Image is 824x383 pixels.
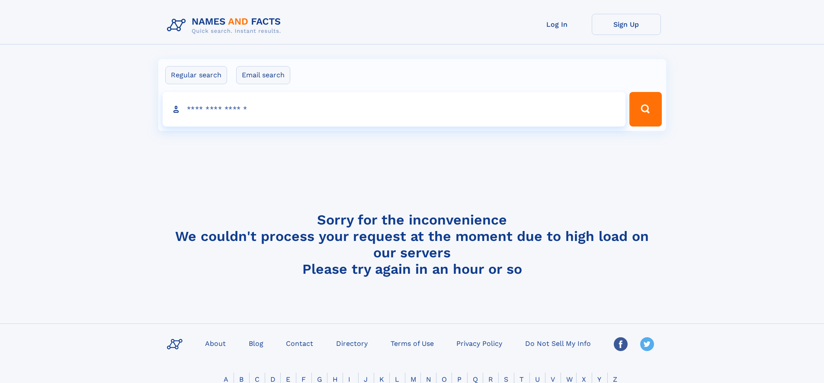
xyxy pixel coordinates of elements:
a: Terms of Use [387,337,437,349]
img: Logo Names and Facts [164,14,288,37]
label: Regular search [165,66,227,84]
a: Do Not Sell My Info [522,337,594,349]
label: Email search [236,66,290,84]
img: Twitter [640,337,654,351]
a: Contact [282,337,317,349]
a: Log In [523,14,592,35]
h4: Sorry for the inconvenience We couldn't process your request at the moment due to high load on ou... [164,212,661,277]
img: Facebook [614,337,628,351]
button: Search Button [629,92,661,127]
a: Directory [333,337,371,349]
a: Blog [245,337,267,349]
a: Privacy Policy [453,337,506,349]
a: About [202,337,229,349]
a: Sign Up [592,14,661,35]
input: search input [163,92,626,127]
